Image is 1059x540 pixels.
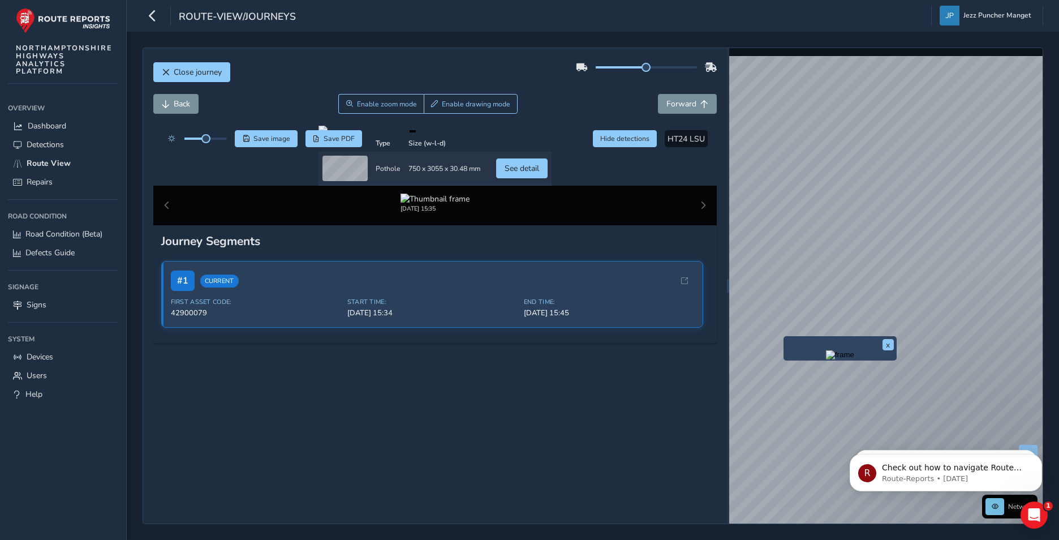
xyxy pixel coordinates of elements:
a: Defects Guide [8,243,118,262]
button: Hide detections [593,130,657,147]
img: frame [826,350,854,359]
a: Route View [8,154,118,173]
span: Devices [27,352,53,362]
button: Jezz Puncher Manget [940,6,1035,25]
button: Back [153,94,199,114]
button: Forward [658,94,717,114]
span: Repairs [27,177,53,187]
span: Enable zoom mode [357,100,417,109]
div: Road Condition [8,208,118,225]
span: Save image [253,134,290,143]
span: Detections [27,139,64,150]
span: NORTHAMPTONSHIRE HIGHWAYS ANALYTICS PLATFORM [16,44,113,75]
span: HT24 LSU [668,134,705,144]
button: Close journey [153,62,230,82]
span: 1 [1044,502,1053,511]
span: Road Condition (Beta) [25,229,102,239]
span: Dashboard [28,121,66,131]
button: Save [235,130,298,147]
span: route-view/journeys [179,10,296,25]
div: Journey Segments [161,233,709,249]
a: Road Condition (Beta) [8,225,118,243]
a: Signs [8,295,118,314]
span: Close journey [174,67,222,78]
button: Zoom [338,94,424,114]
span: # 1 [171,271,195,291]
span: Hide detections [600,134,649,143]
span: Help [25,389,42,400]
span: Users [27,370,47,381]
span: Save PDF [324,134,355,143]
div: Signage [8,278,118,295]
button: Draw [424,94,518,114]
a: Help [8,385,118,404]
span: Start Time: [347,298,517,306]
button: x [882,339,894,350]
span: Signs [27,299,46,310]
td: 750 x 3055 x 30.48 mm [404,152,484,186]
a: Detections [8,135,118,154]
span: End Time: [524,298,694,306]
span: [DATE] 15:45 [524,308,694,318]
button: Preview frame [786,350,894,358]
td: Pothole [372,152,404,186]
button: PDF [305,130,363,147]
img: Thumbnail frame [401,194,470,204]
span: Forward [666,98,696,109]
span: 42900079 [171,308,341,318]
img: diamond-layout [940,6,959,25]
span: Enable drawing mode [442,100,510,109]
a: Users [8,366,118,385]
a: Dashboard [8,117,118,135]
button: See detail [496,158,548,178]
div: [DATE] 15:35 [401,204,470,213]
span: Defects Guide [25,247,75,258]
img: rr logo [16,8,110,33]
span: Route View [27,158,71,169]
div: System [8,331,118,348]
span: Back [174,98,190,109]
iframe: Intercom notifications message [833,430,1059,509]
span: Current [200,275,239,288]
span: [DATE] 15:34 [347,308,517,318]
a: Repairs [8,173,118,191]
a: Devices [8,348,118,366]
span: Jezz Puncher Manget [963,6,1031,25]
iframe: Intercom live chat [1021,502,1048,529]
span: First Asset Code: [171,298,341,306]
span: See detail [505,163,539,174]
div: Overview [8,100,118,117]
